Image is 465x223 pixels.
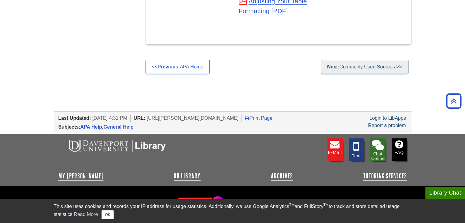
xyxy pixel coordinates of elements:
strong: Next: [327,64,339,69]
a: Library Guides: Site Index [58,196,120,207]
sup: TM [289,203,294,207]
button: Close [101,210,113,219]
a: Text [349,138,364,161]
a: Report a problem [368,123,406,128]
i: Print Page [245,115,249,120]
span: [DATE] 4:31 PM [92,115,127,121]
sup: TM [323,203,329,207]
img: Library Chat [370,138,386,161]
a: Tutoring Services [363,172,407,180]
span: , [80,124,134,130]
strong: Previous: [157,64,180,69]
a: Next:Commonly Used Sources >> [321,60,408,74]
a: <<Previous:APA Home [146,60,210,74]
a: FAQ [392,138,407,161]
li: Chat with Library [370,138,386,161]
button: Library Chat [425,187,465,199]
a: DU Library [174,172,201,180]
a: Archives [271,172,293,180]
a: Back to Top [444,97,463,105]
a: E-mail [327,138,343,161]
img: DU Libraries [58,138,175,153]
span: Subjects: [58,124,80,130]
span: Last Updated: [58,115,91,121]
div: This site uses cookies and records your IP address for usage statistics. Additionally, we use Goo... [54,203,411,219]
a: Read More [74,212,98,217]
a: Contact DU Library [122,196,171,207]
a: APA Help [80,124,102,130]
a: Login to LibApps [369,115,406,121]
a: General Help [103,124,134,130]
span: [URL][PERSON_NAME][DOMAIN_NAME] [147,115,239,121]
img: Follow Us! Instagram [175,194,225,211]
a: Print Page [245,115,272,121]
a: My [PERSON_NAME] [58,172,104,180]
span: URL: [134,115,145,121]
